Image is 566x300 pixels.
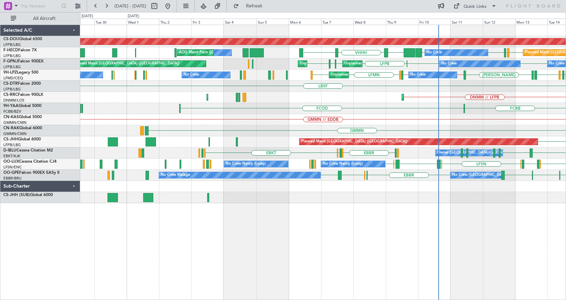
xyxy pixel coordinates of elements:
span: CS-DOU [3,37,19,41]
div: No Crew [441,59,457,69]
div: [DATE] [128,13,139,19]
div: Sat 11 [450,19,483,25]
div: Mon 6 [289,19,321,25]
span: CS-JHH (SUB) [3,193,30,197]
a: 9H-YAAGlobal 5000 [3,104,41,108]
a: CS-DTRFalcon 2000 [3,82,41,86]
input: Trip Number [21,1,59,11]
a: FCBB/BZV [3,109,21,114]
span: CS-JHH [3,137,18,141]
div: Sun 12 [483,19,515,25]
a: F-HECDFalcon 7X [3,48,37,52]
span: CN-KAS [3,115,19,119]
span: 9H-LPZ [3,71,17,75]
span: D-IBLU [3,148,17,153]
div: Wed 1 [127,19,159,25]
span: OO-LUX [3,160,19,164]
div: Tue 30 [94,19,127,25]
div: Thu 9 [386,19,418,25]
a: LFPB/LBG [3,87,21,92]
div: No Crew [427,48,442,58]
div: No Crew [184,70,199,80]
div: Unplanned Maint [GEOGRAPHIC_DATA] ([GEOGRAPHIC_DATA]) [344,59,455,69]
div: Unplanned Maint [GEOGRAPHIC_DATA] ([GEOGRAPHIC_DATA]) [300,59,411,69]
div: Planned Maint [GEOGRAPHIC_DATA] ([GEOGRAPHIC_DATA]) [73,59,179,69]
a: CS-RRCFalcon 900LX [3,93,43,97]
div: No Crew Nancy (Essey) [226,159,266,169]
a: GMMN/CMN [3,120,27,125]
div: Planned Maint [GEOGRAPHIC_DATA] ([GEOGRAPHIC_DATA]) [301,137,407,147]
button: All Aircraft [7,13,73,24]
a: LFMD/CEQ [3,76,23,81]
div: Thu 2 [159,19,191,25]
a: LFPB/LBG [3,64,21,70]
a: EBBR/BRU [3,176,22,181]
span: Refresh [240,4,269,8]
span: OO-GPE [3,171,19,175]
div: No Crew [549,59,565,69]
div: Fri 10 [418,19,450,25]
div: Sun 5 [256,19,289,25]
a: CN-RAKGlobal 6000 [3,126,42,130]
div: Fri 3 [191,19,224,25]
a: F-GPNJFalcon 900EX [3,59,43,63]
div: [DATE] [82,13,93,19]
div: No Crew [GEOGRAPHIC_DATA] ([GEOGRAPHIC_DATA] National) [452,170,565,180]
span: CS-DTR [3,82,18,86]
span: All Aircraft [18,16,71,21]
span: F-HECD [3,48,18,52]
a: GMMN/CMN [3,131,27,136]
div: Owner [GEOGRAPHIC_DATA]-[GEOGRAPHIC_DATA] [437,148,528,158]
div: AOG Maint Paris ([GEOGRAPHIC_DATA]) [179,48,250,58]
span: CN-RAK [3,126,19,130]
a: LFPB/LBG [3,142,21,147]
a: 9H-LPZLegacy 500 [3,71,38,75]
div: Mon 13 [515,19,547,25]
a: OO-GPEFalcon 900EX EASy II [3,171,59,175]
div: Sat 4 [224,19,256,25]
div: Tue 7 [321,19,353,25]
div: No Crew Nancy (Essey) [323,159,363,169]
a: DNMM/LOS [3,98,24,103]
a: LFPB/LBG [3,42,21,47]
a: EBKT/KJK [3,154,20,159]
button: Refresh [230,1,271,11]
a: OO-LUXCessna Citation CJ4 [3,160,57,164]
a: D-IBLUCessna Citation M2 [3,148,53,153]
div: Unplanned Maint Nice ([GEOGRAPHIC_DATA]) [331,70,411,80]
a: CS-JHH (SUB)Global 6000 [3,193,53,197]
a: CS-JHHGlobal 6000 [3,137,41,141]
span: [DATE] - [DATE] [115,3,146,9]
a: CS-DOUGlobal 6500 [3,37,42,41]
a: LFPB/LBG [3,53,21,58]
a: CN-KASGlobal 5000 [3,115,42,119]
span: 9H-YAA [3,104,19,108]
a: LFSN/ENC [3,165,22,170]
div: Quick Links [464,3,486,10]
div: Wed 8 [353,19,386,25]
span: CS-RRC [3,93,18,97]
div: No Crew [410,70,426,80]
button: Quick Links [450,1,500,11]
span: F-GPNJ [3,59,18,63]
div: No Crew Malaga [161,170,190,180]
